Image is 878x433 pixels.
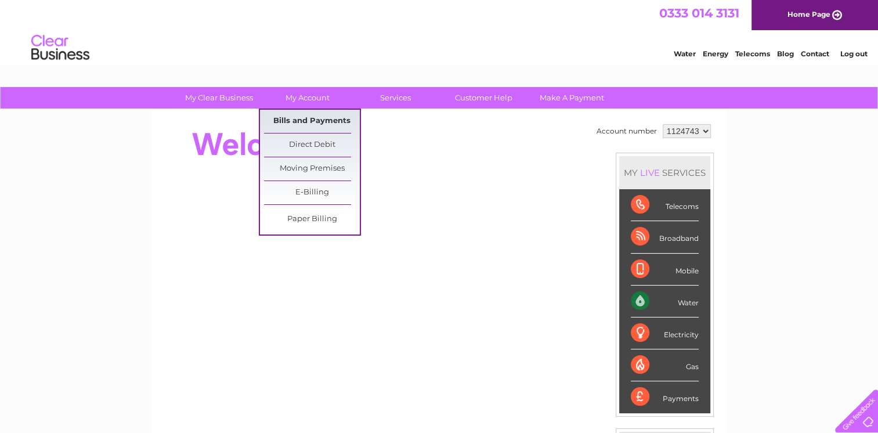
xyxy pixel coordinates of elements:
[165,6,714,56] div: Clear Business is a trading name of Verastar Limited (registered in [GEOGRAPHIC_DATA] No. 3667643...
[631,189,699,221] div: Telecoms
[703,49,728,58] a: Energy
[264,133,360,157] a: Direct Debit
[777,49,794,58] a: Blog
[619,156,710,189] div: MY SERVICES
[264,157,360,181] a: Moving Premises
[264,181,360,204] a: E-Billing
[840,49,867,58] a: Log out
[631,317,699,349] div: Electricity
[801,49,829,58] a: Contact
[631,286,699,317] div: Water
[259,87,355,109] a: My Account
[659,6,739,20] a: 0333 014 3131
[594,121,660,141] td: Account number
[735,49,770,58] a: Telecoms
[674,49,696,58] a: Water
[524,87,620,109] a: Make A Payment
[436,87,532,109] a: Customer Help
[631,381,699,413] div: Payments
[31,30,90,66] img: logo.png
[638,167,662,178] div: LIVE
[171,87,267,109] a: My Clear Business
[631,254,699,286] div: Mobile
[631,349,699,381] div: Gas
[348,87,443,109] a: Services
[264,208,360,231] a: Paper Billing
[264,110,360,133] a: Bills and Payments
[631,221,699,253] div: Broadband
